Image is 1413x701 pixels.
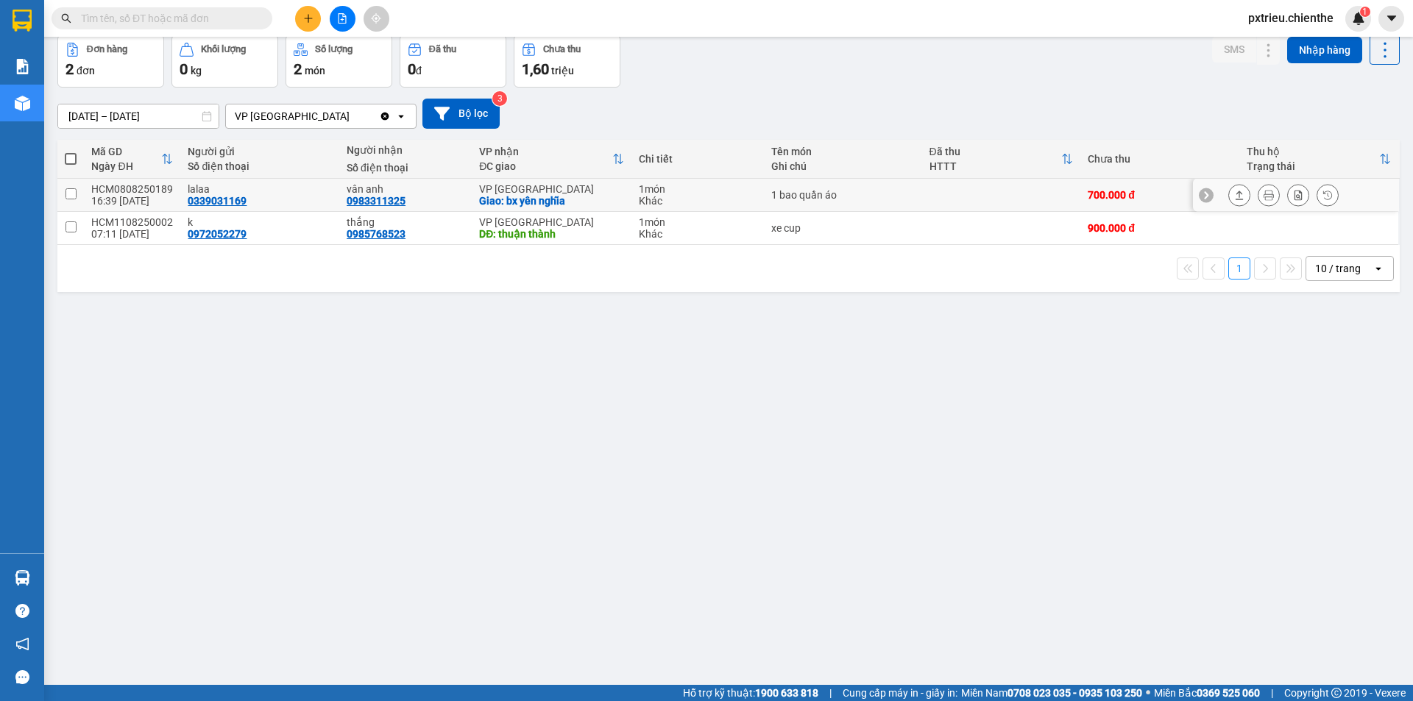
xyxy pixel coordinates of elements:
[543,44,581,54] div: Chưa thu
[364,6,389,32] button: aim
[379,110,391,122] svg: Clear value
[351,109,353,124] input: Selected VP Bắc Ninh.
[180,60,188,78] span: 0
[1271,685,1273,701] span: |
[1088,222,1232,234] div: 900.000 đ
[1362,7,1367,17] span: 1
[1239,140,1398,179] th: Toggle SortBy
[347,144,464,156] div: Người nhận
[422,99,500,129] button: Bộ lọc
[294,60,302,78] span: 2
[295,6,321,32] button: plus
[65,60,74,78] span: 2
[479,160,612,172] div: ĐC giao
[305,65,325,76] span: món
[77,65,95,76] span: đơn
[1331,688,1342,698] span: copyright
[188,216,332,228] div: k
[922,140,1081,179] th: Toggle SortBy
[188,183,332,195] div: lalaa
[15,670,29,684] span: message
[1228,184,1250,206] div: Giao hàng
[514,35,620,88] button: Chưa thu1,60 triệu
[1212,36,1256,63] button: SMS
[1154,685,1260,701] span: Miền Bắc
[472,140,631,179] th: Toggle SortBy
[347,162,464,174] div: Số điện thoại
[1146,690,1150,696] span: ⚪️
[13,10,32,32] img: logo-vxr
[522,60,549,78] span: 1,60
[771,189,915,201] div: 1 bao quần áo
[1088,153,1232,165] div: Chưa thu
[303,13,314,24] span: plus
[639,183,756,195] div: 1 món
[1287,37,1362,63] button: Nhập hàng
[479,146,612,157] div: VP nhận
[1088,189,1232,201] div: 700.000 đ
[91,228,173,240] div: 07:11 [DATE]
[84,140,180,179] th: Toggle SortBy
[479,228,624,240] div: DĐ: thuận thành
[639,153,756,165] div: Chi tiết
[191,65,202,76] span: kg
[87,44,127,54] div: Đơn hàng
[347,195,406,207] div: 0983311325
[1385,12,1398,25] span: caret-down
[286,35,392,88] button: Số lượng2món
[408,60,416,78] span: 0
[91,216,173,228] div: HCM1108250002
[330,6,355,32] button: file-add
[639,216,756,228] div: 1 món
[829,685,832,701] span: |
[57,35,164,88] button: Đơn hàng2đơn
[929,146,1062,157] div: Đã thu
[395,110,407,122] svg: open
[15,604,29,618] span: question-circle
[771,222,915,234] div: xe cup
[429,44,456,54] div: Đã thu
[1007,687,1142,699] strong: 0708 023 035 - 0935 103 250
[479,195,624,207] div: Giao: bx yên nghĩa
[91,146,161,157] div: Mã GD
[315,44,353,54] div: Số lượng
[1247,160,1379,172] div: Trạng thái
[171,35,278,88] button: Khối lượng0kg
[639,195,756,207] div: Khác
[929,160,1062,172] div: HTTT
[1360,7,1370,17] sup: 1
[551,65,574,76] span: triệu
[1236,9,1345,27] span: pxtrieu.chienthe
[188,195,247,207] div: 0339031169
[755,687,818,699] strong: 1900 633 818
[15,570,30,586] img: warehouse-icon
[1315,261,1361,276] div: 10 / trang
[639,228,756,240] div: Khác
[400,35,506,88] button: Đã thu0đ
[91,160,161,172] div: Ngày ĐH
[683,685,818,701] span: Hỗ trợ kỹ thuật:
[1373,263,1384,274] svg: open
[492,91,507,106] sup: 3
[1378,6,1404,32] button: caret-down
[188,228,247,240] div: 0972052279
[416,65,422,76] span: đ
[347,216,464,228] div: thắng
[771,146,915,157] div: Tên món
[843,685,957,701] span: Cung cấp máy in - giấy in:
[235,109,350,124] div: VP [GEOGRAPHIC_DATA]
[347,183,464,195] div: vân anh
[61,13,71,24] span: search
[15,96,30,111] img: warehouse-icon
[188,160,332,172] div: Số điện thoại
[1228,257,1250,280] button: 1
[347,228,406,240] div: 0985768523
[81,10,255,26] input: Tìm tên, số ĐT hoặc mã đơn
[15,59,30,74] img: solution-icon
[91,195,173,207] div: 16:39 [DATE]
[188,146,332,157] div: Người gửi
[58,104,219,128] input: Select a date range.
[337,13,347,24] span: file-add
[15,637,29,651] span: notification
[961,685,1142,701] span: Miền Nam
